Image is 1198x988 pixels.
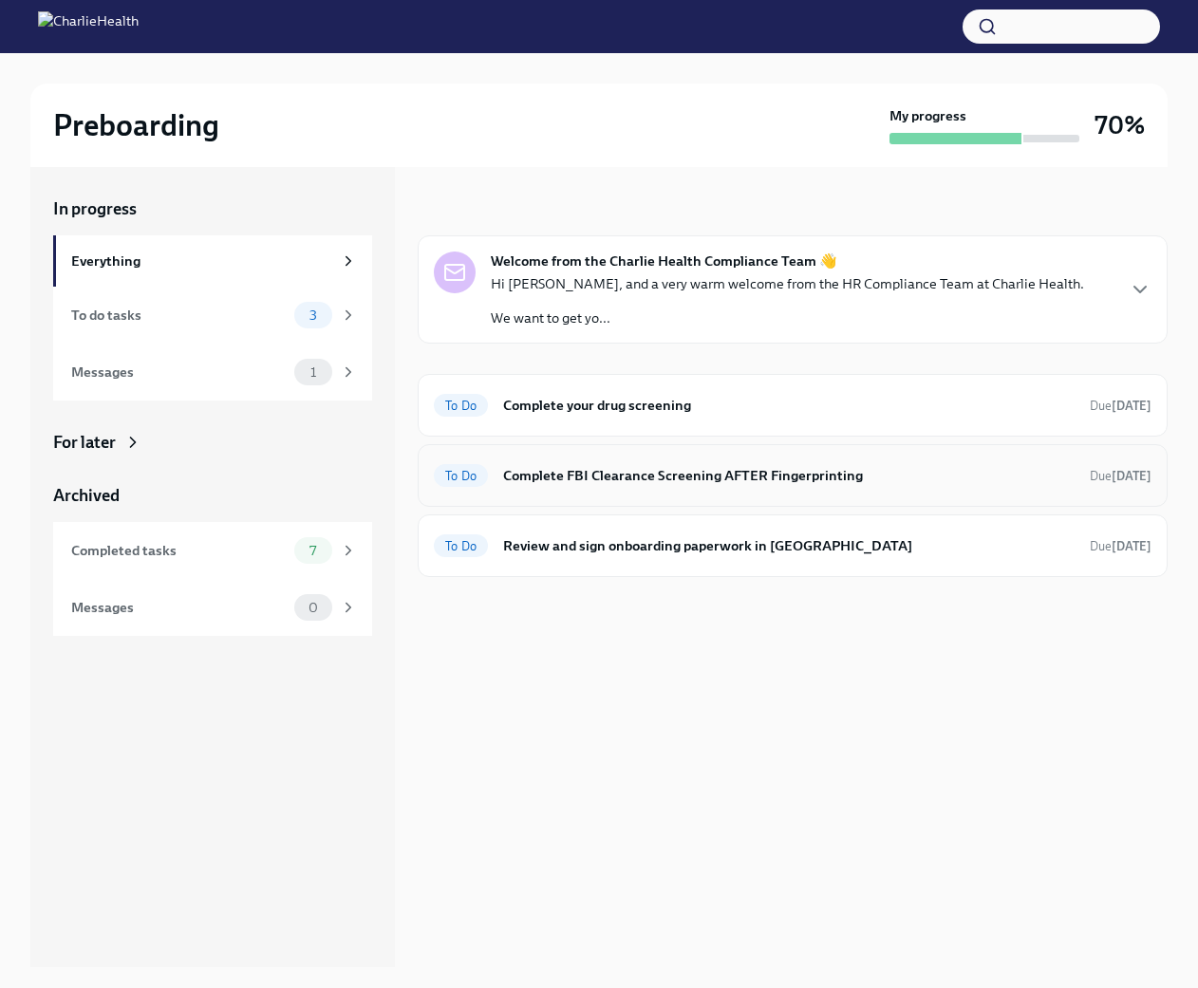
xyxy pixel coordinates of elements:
p: Hi [PERSON_NAME], and a very warm welcome from the HR Compliance Team at Charlie Health. [491,274,1084,293]
span: 1 [299,365,328,380]
span: Due [1090,469,1151,483]
a: Everything [53,235,372,287]
img: CharlieHealth [38,11,139,42]
a: Messages1 [53,344,372,401]
span: September 5th, 2025 09:00 [1090,537,1151,555]
span: 3 [298,308,328,323]
p: We want to get yo... [491,308,1084,327]
div: In progress [418,197,501,220]
div: Completed tasks [71,540,287,561]
div: For later [53,431,116,454]
div: To do tasks [71,305,287,326]
div: Everything [71,251,332,271]
strong: [DATE] [1112,469,1151,483]
a: To do tasks3 [53,287,372,344]
a: Archived [53,484,372,507]
span: September 5th, 2025 09:00 [1090,467,1151,485]
strong: [DATE] [1112,399,1151,413]
span: September 2nd, 2025 09:00 [1090,397,1151,415]
span: Due [1090,539,1151,553]
h6: Complete FBI Clearance Screening AFTER Fingerprinting [503,465,1075,486]
div: Messages [71,597,287,618]
span: Due [1090,399,1151,413]
div: Messages [71,362,287,382]
h6: Review and sign onboarding paperwork in [GEOGRAPHIC_DATA] [503,535,1075,556]
strong: My progress [889,106,966,125]
a: Completed tasks7 [53,522,372,579]
span: To Do [434,539,488,553]
span: To Do [434,399,488,413]
h6: Complete your drug screening [503,395,1075,416]
strong: Welcome from the Charlie Health Compliance Team 👋 [491,252,837,270]
h2: Preboarding [53,106,219,144]
span: 0 [297,601,329,615]
span: To Do [434,469,488,483]
span: 7 [298,544,328,558]
a: In progress [53,197,372,220]
a: To DoComplete FBI Clearance Screening AFTER FingerprintingDue[DATE] [434,460,1151,491]
a: Messages0 [53,579,372,636]
h3: 70% [1095,108,1145,142]
a: To DoReview and sign onboarding paperwork in [GEOGRAPHIC_DATA]Due[DATE] [434,531,1151,561]
strong: [DATE] [1112,539,1151,553]
a: For later [53,431,372,454]
a: To DoComplete your drug screeningDue[DATE] [434,390,1151,420]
